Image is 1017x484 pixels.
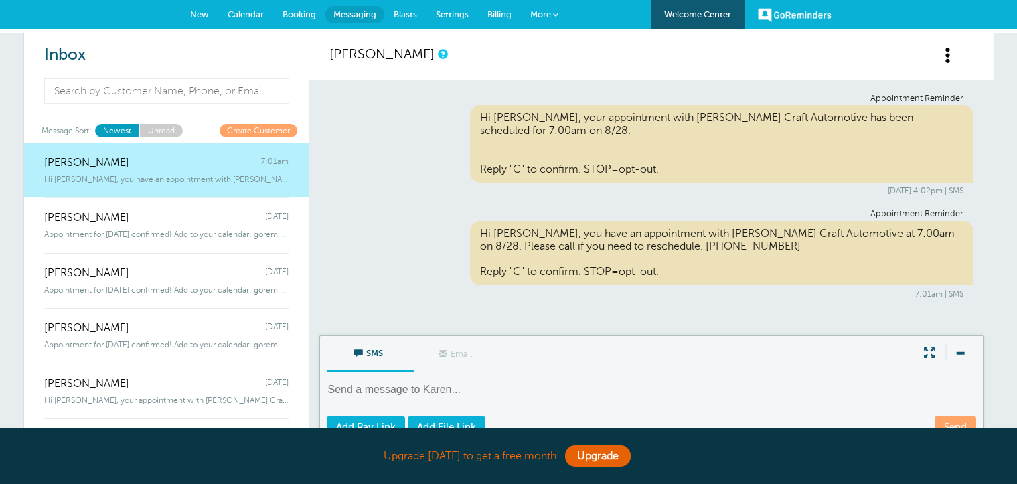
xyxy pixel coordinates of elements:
[190,9,209,19] span: New
[95,124,139,137] a: Newest
[220,124,297,137] a: Create Customer
[417,422,476,432] span: Add File Link
[44,285,289,295] span: Appointment for [DATE] confirmed! Add to your calendar: goremind
[470,105,973,183] div: Hi [PERSON_NAME], your appointment with [PERSON_NAME] Craft Automotive has been scheduled for 7:0...
[339,289,963,299] div: 7:01am | SMS
[325,6,384,23] a: Messaging
[44,46,289,65] h2: Inbox
[339,94,963,104] div: Appointment Reminder
[228,9,264,19] span: Calendar
[530,9,551,19] span: More
[329,46,435,62] a: [PERSON_NAME]
[438,50,446,58] a: This is a history of all communications between GoReminders and your customer.
[44,230,289,239] span: Appointment for [DATE] confirmed! Add to your calendar: goremind
[424,337,491,369] span: Email
[394,9,417,19] span: Blasts
[24,253,309,309] a: [PERSON_NAME] [DATE] Appointment for [DATE] confirmed! Add to your calendar: goremind
[44,340,289,349] span: Appointment for [DATE] confirmed! Add to your calendar: goremind
[44,267,129,280] span: [PERSON_NAME]
[408,416,485,437] a: Add File Link
[327,416,405,437] a: Add Pay Link
[44,396,289,405] span: Hi [PERSON_NAME], your appointment with [PERSON_NAME] Craft Automotive has been scheduled fo
[139,124,183,137] a: Unread
[470,221,973,286] div: Hi [PERSON_NAME], you have an appointment with [PERSON_NAME] Craft Automotive at 7:00am on 8/28. ...
[24,418,309,474] a: [PERSON_NAME] [DATE] Appointment for [DATE] confirmed! Add to your calendar: goremind
[261,157,289,169] span: 7:01am
[487,9,512,19] span: Billing
[265,267,289,280] span: [DATE]
[24,197,309,253] a: [PERSON_NAME] [DATE] Appointment for [DATE] confirmed! Add to your calendar: goremind
[339,209,963,219] div: Appointment Reminder
[44,378,129,390] span: [PERSON_NAME]
[339,186,963,195] div: [DATE] 4:02pm | SMS
[414,337,501,372] label: This customer does not have an email address.
[436,9,469,19] span: Settings
[935,416,976,437] a: Send
[565,445,631,467] a: Upgrade
[174,442,844,471] div: Upgrade [DATE] to get a free month!
[44,175,289,184] span: Hi [PERSON_NAME], you have an appointment with [PERSON_NAME] Craft Automotive at 7:00am on 8
[44,78,290,104] input: Search by Customer Name, Phone, or Email
[265,378,289,390] span: [DATE]
[333,9,376,19] span: Messaging
[24,364,309,419] a: [PERSON_NAME] [DATE] Hi [PERSON_NAME], your appointment with [PERSON_NAME] Craft Automotive has b...
[336,422,396,432] span: Add Pay Link
[42,124,92,137] span: Message Sort:
[337,336,404,368] span: SMS
[283,9,316,19] span: Booking
[265,322,289,335] span: [DATE]
[24,143,309,198] a: [PERSON_NAME] 7:01am Hi [PERSON_NAME], you have an appointment with [PERSON_NAME] Craft Automotiv...
[44,322,129,335] span: [PERSON_NAME]
[44,157,129,169] span: [PERSON_NAME]
[265,212,289,224] span: [DATE]
[44,212,129,224] span: [PERSON_NAME]
[24,308,309,364] a: [PERSON_NAME] [DATE] Appointment for [DATE] confirmed! Add to your calendar: goremind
